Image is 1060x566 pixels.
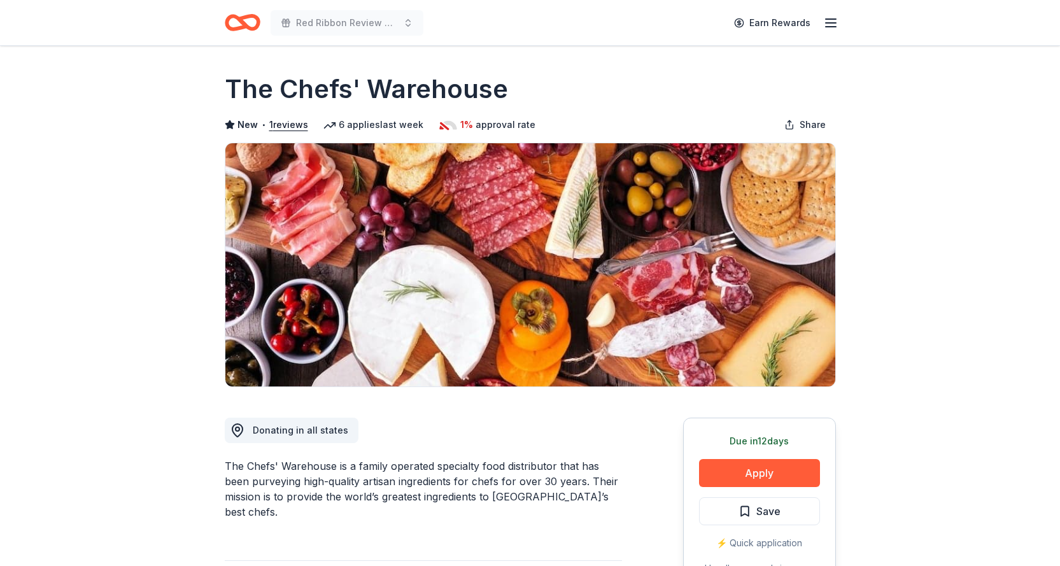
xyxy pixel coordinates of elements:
span: New [237,117,258,132]
button: Share [774,112,836,138]
h1: The Chefs' Warehouse [225,71,508,107]
div: 6 applies last week [323,117,423,132]
div: Due in 12 days [699,434,820,449]
button: Red Ribbon Review Drag Brunch [271,10,423,36]
span: • [261,120,265,130]
img: Image for The Chefs' Warehouse [225,143,835,386]
div: The Chefs' Warehouse is a family operated specialty food distributor that has been purveying high... [225,458,622,520]
button: 1reviews [269,117,308,132]
button: Apply [699,459,820,487]
a: Earn Rewards [726,11,818,34]
span: approval rate [476,117,535,132]
div: ⚡️ Quick application [699,535,820,551]
button: Save [699,497,820,525]
span: Share [800,117,826,132]
a: Home [225,8,260,38]
span: Donating in all states [253,425,348,435]
span: Save [756,503,781,520]
span: 1% [460,117,473,132]
span: Red Ribbon Review Drag Brunch [296,15,398,31]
